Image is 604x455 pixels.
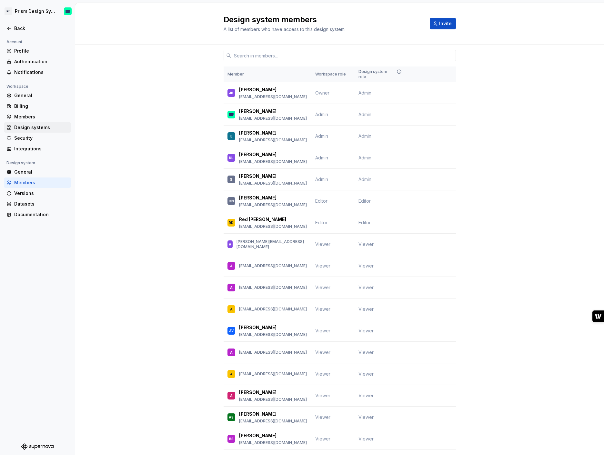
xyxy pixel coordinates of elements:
p: [PERSON_NAME] [239,432,277,439]
th: Workspace role [311,66,355,82]
span: A list of members who have access to this design system. [224,26,346,32]
a: Members [4,177,71,188]
svg: Supernova Logo [21,443,54,450]
p: [EMAIL_ADDRESS][DOMAIN_NAME] [239,224,307,229]
div: Account [4,38,25,46]
span: Viewer [315,371,330,377]
span: Editor [358,219,371,226]
div: KL [229,155,233,161]
div: AS [229,414,234,420]
span: Viewer [315,414,330,420]
a: Security [4,133,71,143]
p: [EMAIL_ADDRESS][DOMAIN_NAME] [239,397,307,402]
img: Emiliano Rodriguez [227,111,235,118]
div: A [230,392,233,399]
input: Search in members... [231,50,456,61]
div: Security [14,135,68,141]
p: [PERSON_NAME] [239,130,277,136]
div: RD [229,219,234,226]
span: Viewer [315,306,330,312]
span: Viewer [358,284,374,291]
div: E [230,133,232,139]
span: Admin [315,177,328,182]
p: [PERSON_NAME][EMAIL_ADDRESS][DOMAIN_NAME] [237,239,307,249]
div: JB [229,90,233,96]
span: Viewer [358,328,374,334]
a: General [4,90,71,101]
span: Viewer [358,241,374,248]
div: Notifications [14,69,68,76]
span: Viewer [315,263,330,268]
p: [EMAIL_ADDRESS][DOMAIN_NAME] [239,202,307,207]
div: Design system role [358,69,403,79]
span: Owner [315,90,329,96]
div: DN [229,198,234,204]
div: A [230,263,233,269]
p: [PERSON_NAME] [239,108,277,115]
span: Viewer [315,393,330,398]
p: [EMAIL_ADDRESS][DOMAIN_NAME] [239,285,307,290]
div: Versions [14,190,68,197]
a: Integrations [4,144,71,154]
div: General [14,169,68,175]
span: Invite [439,20,452,27]
span: Admin [358,111,371,118]
a: Billing [4,101,71,111]
span: Admin [315,155,328,160]
p: [EMAIL_ADDRESS][DOMAIN_NAME] [239,350,307,355]
span: Admin [358,176,371,183]
p: [EMAIL_ADDRESS][DOMAIN_NAME] [239,419,307,424]
span: Admin [315,133,328,139]
div: A [230,349,233,356]
span: Viewer [315,436,330,441]
p: [EMAIL_ADDRESS][DOMAIN_NAME] [239,159,307,164]
div: Documentation [14,211,68,218]
div: Integrations [14,146,68,152]
p: [EMAIL_ADDRESS][DOMAIN_NAME] [239,137,307,143]
span: Viewer [358,436,374,442]
span: Viewer [315,349,330,355]
button: Invite [430,18,456,29]
div: Design systems [14,124,68,131]
p: [PERSON_NAME] [239,389,277,396]
a: Documentation [4,209,71,220]
span: Editor [315,220,327,225]
th: Member [224,66,311,82]
div: S [230,176,232,183]
div: Prism Design System [15,8,56,15]
div: Profile [14,48,68,54]
p: [EMAIL_ADDRESS][DOMAIN_NAME] [239,181,307,186]
span: Editor [315,198,327,204]
span: Admin [358,155,371,161]
span: Viewer [358,414,374,420]
div: A [229,241,231,248]
p: [EMAIL_ADDRESS][DOMAIN_NAME] [239,94,307,99]
div: BS [229,436,234,442]
span: Admin [358,90,371,96]
div: A [230,371,233,377]
div: Members [14,179,68,186]
h2: Design system members [224,15,422,25]
div: PD [5,7,12,15]
span: Viewer [358,306,374,312]
p: [EMAIL_ADDRESS][DOMAIN_NAME] [239,116,307,121]
div: AV [229,328,234,334]
p: [PERSON_NAME] [239,324,277,331]
p: [PERSON_NAME] [239,151,277,158]
a: Members [4,112,71,122]
p: Red [PERSON_NAME] [239,216,286,223]
a: Profile [4,46,71,56]
span: Viewer [358,263,374,269]
p: [EMAIL_ADDRESS][DOMAIN_NAME] [239,440,307,445]
div: Design system [4,159,38,167]
div: A [230,306,233,312]
button: PDPrism Design SystemEmiliano Rodriguez [1,4,74,18]
a: General [4,167,71,177]
a: Authentication [4,56,71,67]
p: [PERSON_NAME] [239,195,277,201]
div: General [14,92,68,99]
img: Emiliano Rodriguez [64,7,72,15]
span: Viewer [358,349,374,356]
span: Admin [358,133,371,139]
